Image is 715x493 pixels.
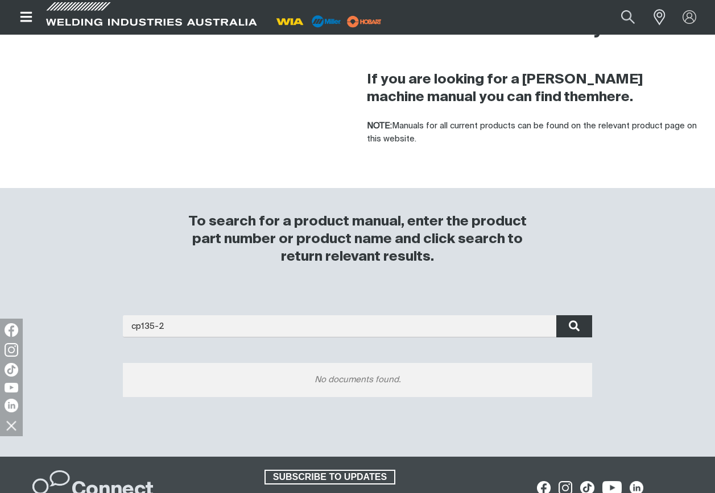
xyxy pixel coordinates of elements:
[367,120,701,145] p: Manuals for all current products can be found on the relevant product page on this website.
[344,13,385,30] img: miller
[5,343,18,357] img: Instagram
[123,315,592,337] input: Enter search...
[2,416,21,435] img: hide socials
[5,399,18,412] img: LinkedIn
[5,323,18,337] img: Facebook
[266,470,394,484] span: SUBSCRIBE TO UPDATES
[599,90,633,104] a: here.
[367,73,643,104] strong: If you are looking for a [PERSON_NAME] machine manual you can find them
[367,122,392,130] strong: NOTE:
[5,363,18,377] img: TikTok
[264,470,395,484] a: SUBSCRIBE TO UPDATES
[180,213,535,266] h3: To search for a product manual, enter the product part number or product name and click search to...
[5,383,18,392] img: YouTube
[344,17,385,26] a: miller
[594,5,647,30] input: Product name or item number...
[609,5,647,30] button: Search products
[123,363,592,397] div: No documents found.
